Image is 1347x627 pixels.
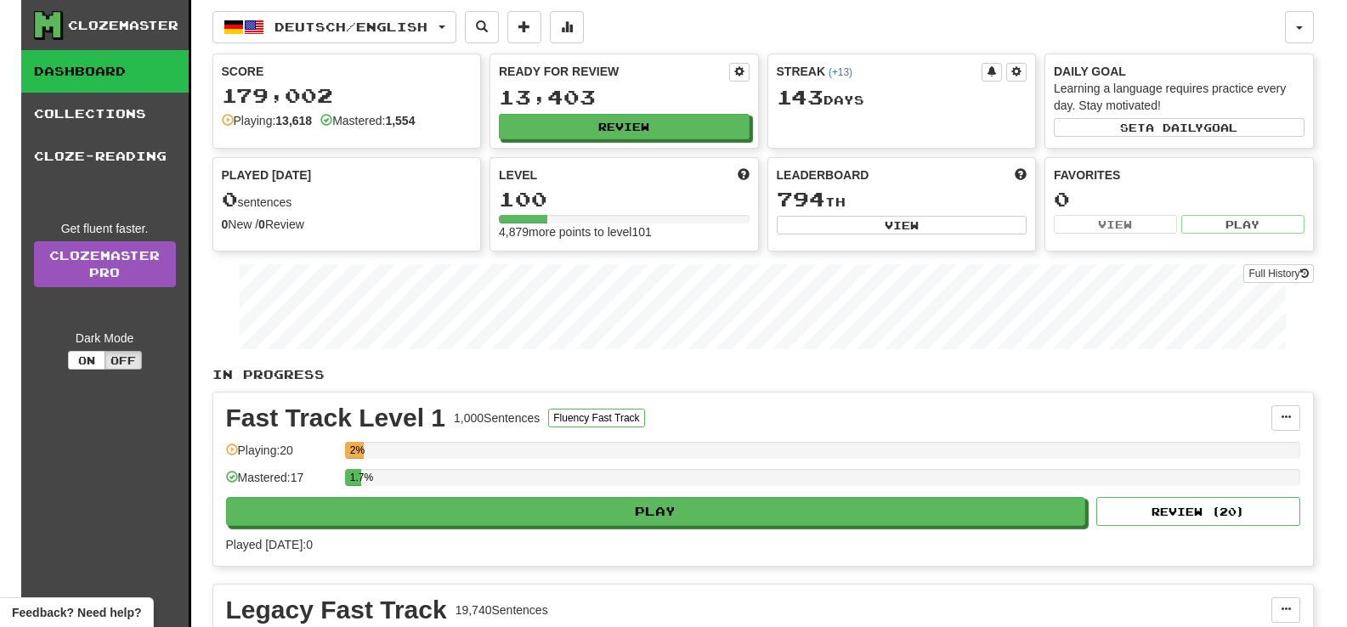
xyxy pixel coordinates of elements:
div: Learning a language requires practice every day. Stay motivated! [1054,80,1305,114]
div: Daily Goal [1054,63,1305,80]
button: View [1054,215,1177,234]
button: Review [499,114,750,139]
div: th [777,189,1027,211]
div: 0 [1054,189,1305,210]
button: Play [226,497,1086,526]
div: Favorites [1054,167,1305,184]
div: Playing: 20 [226,442,337,470]
button: Seta dailygoal [1054,118,1305,137]
div: Mastered: 17 [226,469,337,497]
div: Clozemaster [68,17,178,34]
span: 143 [777,85,823,109]
div: 19,740 Sentences [456,602,548,619]
span: 794 [777,187,825,211]
span: This week in points, UTC [1015,167,1027,184]
button: More stats [550,11,584,43]
button: On [68,351,105,370]
div: Playing: [222,112,313,129]
span: Leaderboard [777,167,869,184]
div: sentences [222,189,473,211]
span: Level [499,167,537,184]
span: Played [DATE]: 0 [226,538,313,551]
div: Fast Track Level 1 [226,405,446,431]
span: 0 [222,187,238,211]
div: 13,403 [499,87,750,108]
a: (+13) [829,66,852,78]
button: Off [105,351,142,370]
strong: 0 [222,217,229,231]
div: Day s [777,87,1027,109]
div: Mastered: [320,112,415,129]
div: 1.7% [350,469,361,486]
p: In Progress [212,366,1314,383]
a: Cloze-Reading [21,135,189,178]
button: Review (20) [1096,497,1300,526]
div: Score [222,63,473,80]
button: Search sentences [465,11,499,43]
div: Dark Mode [34,330,176,347]
div: Get fluent faster. [34,220,176,237]
button: View [777,216,1027,234]
span: Open feedback widget [12,604,141,621]
div: New / Review [222,216,473,233]
span: Score more points to level up [738,167,750,184]
span: Deutsch / English [274,20,427,34]
div: 100 [499,189,750,210]
button: Add sentence to collection [507,11,541,43]
div: 4,879 more points to level 101 [499,223,750,240]
button: Play [1181,215,1305,234]
div: 1,000 Sentences [454,410,540,426]
span: a daily [1146,121,1203,133]
strong: 1,554 [385,114,415,127]
button: Fluency Fast Track [548,409,644,427]
span: Played [DATE] [222,167,312,184]
div: Ready for Review [499,63,729,80]
a: Dashboard [21,50,189,93]
a: Collections [21,93,189,135]
div: Streak [777,63,982,80]
strong: 0 [258,217,265,231]
div: 2% [350,442,364,459]
a: ClozemasterPro [34,241,176,287]
div: Legacy Fast Track [226,597,447,623]
button: Deutsch/English [212,11,456,43]
strong: 13,618 [275,114,312,127]
div: 179,002 [222,85,473,106]
button: Full History [1243,264,1313,283]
